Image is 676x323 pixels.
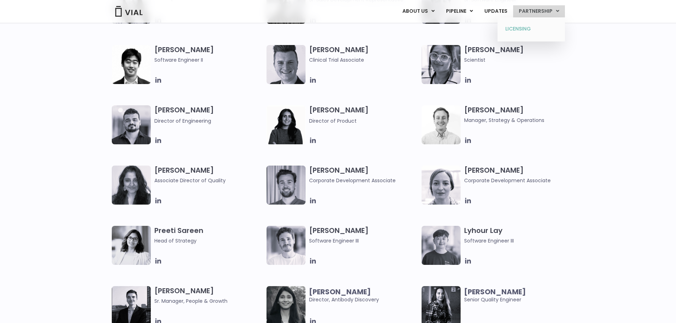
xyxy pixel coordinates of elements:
span: Corporate Development Associate [309,177,418,184]
a: LICENSING [500,23,562,35]
img: Image of smiling woman named Pree [112,226,151,265]
h3: [PERSON_NAME] [309,45,418,64]
img: Headshot of smiling woman named Anjali [422,45,461,84]
b: [PERSON_NAME] [309,287,371,297]
span: Head of Strategy [154,237,263,245]
span: Director of Product [309,117,357,124]
a: UPDATES [479,5,513,17]
a: PARTNERSHIPMenu Toggle [513,5,565,17]
img: Image of smiling man named Thomas [266,166,306,205]
span: Software Engineer III [309,237,418,245]
h3: [PERSON_NAME] [154,45,263,64]
span: Director of Engineering [154,117,211,124]
h3: [PERSON_NAME] [464,105,573,124]
img: Jason Zhang [112,45,151,84]
span: Manager, Strategy & Operations [464,116,573,124]
span: Sr. Manager, People & Growth [154,297,263,305]
a: PIPELINEMenu Toggle [440,5,478,17]
img: Headshot of smiling woman named Beatrice [422,166,461,205]
span: Software Engineer III [464,237,573,245]
b: [PERSON_NAME] [464,287,526,297]
img: Ly [422,226,461,265]
img: Headshot of smiling man named Fran [266,226,306,265]
img: Headshot of smiling man named Collin [266,45,306,84]
h3: [PERSON_NAME] [464,45,573,64]
h3: [PERSON_NAME] [309,166,418,184]
img: Igor [112,105,151,144]
img: Kyle Mayfield [422,105,461,144]
h3: Lyhour Lay [464,226,573,245]
span: Corporate Development Associate [464,177,573,184]
h3: [PERSON_NAME] [154,105,263,125]
img: Headshot of smiling woman named Bhavika [112,166,151,205]
span: Software Engineer II [154,56,263,64]
h3: [PERSON_NAME] [464,166,573,184]
img: Vial Logo [115,6,143,17]
h3: [PERSON_NAME] [154,166,263,184]
h3: Preeti Sareen [154,226,263,245]
span: Senior Quality Engineer [464,288,573,303]
h3: [PERSON_NAME] [309,226,418,245]
h3: [PERSON_NAME] [309,105,418,125]
h3: [PERSON_NAME] [154,286,263,305]
span: Clinical Trial Associate [309,56,418,64]
a: ABOUT USMenu Toggle [397,5,440,17]
span: Associate Director of Quality [154,177,263,184]
span: Director, Antibody Discovery [309,288,418,303]
img: Smiling woman named Ira [266,105,306,144]
span: Scientist [464,56,573,64]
